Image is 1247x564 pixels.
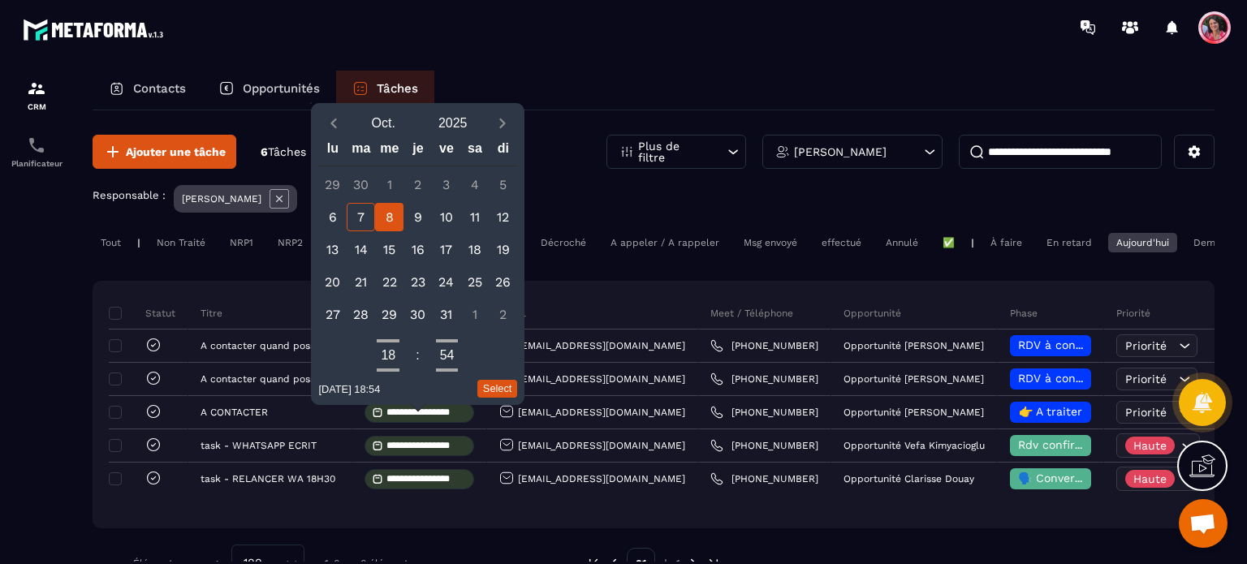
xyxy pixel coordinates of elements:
[201,307,222,320] p: Titre
[201,473,335,484] p: task - RELANCER WA 18H30
[243,81,320,96] p: Opportunités
[1018,438,1110,451] span: Rdv confirmé ✅
[347,137,375,166] div: ma
[460,300,489,329] div: 1
[318,300,347,329] div: 27
[844,473,974,484] p: Opportunité Clarisse Douay
[710,307,793,320] p: Meet / Téléphone
[1125,372,1167,385] span: Priorité
[93,233,129,252] div: Tout
[347,170,375,199] div: 30
[318,268,347,296] div: 20
[602,233,727,252] div: A appeler / A rappeler
[347,300,375,329] div: 28
[1185,233,1237,252] div: Demain
[348,109,418,137] button: Open months overlay
[460,268,489,296] div: 25
[1018,338,1123,351] span: RDV à confimer ❓
[1108,233,1177,252] div: Aujourd'hui
[201,407,268,418] p: A CONTACTER
[710,406,818,419] a: [PHONE_NUMBER]
[432,235,460,264] div: 17
[336,71,434,110] a: Tâches
[4,159,69,168] p: Planificateur
[377,344,399,367] button: Open hours overlay
[489,170,517,199] div: 5
[489,203,517,231] div: 12
[432,268,460,296] div: 24
[377,81,418,96] p: Tâches
[133,81,186,96] p: Contacts
[1018,471,1162,484] span: 🗣️ Conversation en cours
[934,233,963,252] div: ✅
[403,203,432,231] div: 9
[432,203,460,231] div: 10
[347,203,375,231] div: 7
[4,102,69,111] p: CRM
[489,300,517,329] div: 2
[638,140,710,163] p: Plus de filtre
[489,235,517,264] div: 19
[710,339,818,352] a: [PHONE_NUMBER]
[436,344,459,367] button: Open minutes overlay
[1018,372,1123,385] span: RDV à confimer ❓
[182,193,261,205] p: [PERSON_NAME]
[403,268,432,296] div: 23
[432,137,460,166] div: ve
[318,383,380,395] div: 08/10/2025 18:54
[710,372,818,385] a: [PHONE_NUMBER]
[710,439,818,452] a: [PHONE_NUMBER]
[375,300,403,329] div: 29
[844,407,984,418] p: Opportunité [PERSON_NAME]
[202,71,336,110] a: Opportunités
[268,145,306,158] span: Tâches
[113,307,175,320] p: Statut
[222,233,261,252] div: NRP1
[436,367,459,373] button: Decrement minutes
[201,373,333,385] p: A contacter quand possible
[1125,339,1167,352] span: Priorité
[93,189,166,201] p: Responsable :
[318,137,517,329] div: Calendar wrapper
[375,268,403,296] div: 22
[794,146,887,157] p: [PERSON_NAME]
[971,237,974,248] p: |
[377,367,399,373] button: Decrement hours
[813,233,869,252] div: effectué
[460,235,489,264] div: 18
[1038,233,1100,252] div: En retard
[878,233,926,252] div: Annulé
[403,235,432,264] div: 16
[736,233,805,252] div: Msg envoyé
[318,170,347,199] div: 29
[318,203,347,231] div: 6
[27,136,46,155] img: scheduler
[489,137,517,166] div: di
[1133,473,1167,484] p: Haute
[201,340,333,351] p: A contacter quand possible
[489,268,517,296] div: 26
[126,144,226,160] span: Ajouter une tâche
[137,237,140,248] p: |
[318,112,348,134] button: Previous month
[4,67,69,123] a: formationformationCRM
[710,472,818,485] a: [PHONE_NUMBER]
[460,170,489,199] div: 4
[844,373,984,385] p: Opportunité [PERSON_NAME]
[432,300,460,329] div: 31
[1010,307,1038,320] p: Phase
[436,338,459,344] button: Increment minutes
[982,233,1030,252] div: À faire
[1133,440,1167,451] p: Haute
[432,170,460,199] div: 3
[1125,406,1167,419] span: Priorité
[4,123,69,180] a: schedulerschedulerPlanificateur
[23,15,169,45] img: logo
[844,307,901,320] p: Opportunité
[261,144,306,160] p: 6
[347,268,375,296] div: 21
[201,440,317,451] p: task - WHATSAPP ECRIT
[270,233,311,252] div: NRP2
[375,235,403,264] div: 15
[1116,307,1150,320] p: Priorité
